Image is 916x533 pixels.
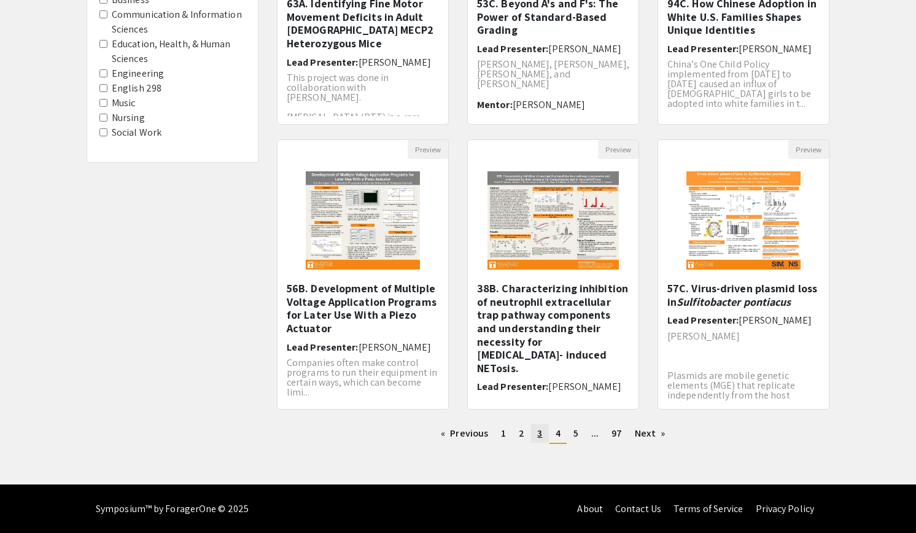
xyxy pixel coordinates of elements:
iframe: Chat [9,478,52,524]
span: [PERSON_NAME] [513,98,585,111]
label: Music [112,96,136,111]
span: [PERSON_NAME] [548,42,621,55]
img: <p>56B. Development of Multiple Voltage Application Programs for Later Use With a Piezo Actuator</p> [293,159,433,282]
label: Engineering [112,66,164,81]
span: 1 [501,427,506,440]
span: 2 [519,427,524,440]
span: 4 [556,427,561,440]
span: [PERSON_NAME] [739,42,811,55]
h6: Lead Presenter: [477,381,629,392]
span: 5 [573,427,578,440]
span: ... [591,427,599,440]
label: English 298 [112,81,161,96]
a: Contact Us [615,502,661,515]
em: Sulfitobacter pontiacus [677,295,791,309]
p: [PERSON_NAME], [PERSON_NAME], [PERSON_NAME], and [PERSON_NAME] [477,60,629,89]
h6: Lead Presenter: [667,314,820,326]
h6: Lead Presenter: [667,43,820,55]
span: Companies often make control programs to run their equipment in certain ways, which can become li... [287,356,437,399]
a: Privacy Policy [756,502,814,515]
span: 3 [537,427,542,440]
h5: 57C. Virus-driven plasmid loss in [667,282,820,308]
span: [PERSON_NAME] [359,56,431,69]
label: Social Work [112,125,161,140]
img: <p>38B. Characterizing inhibition of neutrophil extracellular trap pathway components and underst... [475,159,631,282]
h6: Lead Presenter: [477,43,629,55]
span: 97 [611,427,622,440]
p: This project was done in collaboration with [PERSON_NAME]. [287,73,439,103]
h6: Lead Presenter: [287,341,439,353]
button: Preview [788,140,829,159]
p: [MEDICAL_DATA] (RTT) is a rare neuropsychiatric disorder that... [287,112,439,132]
div: Open Presentation <p>38B. Characterizing inhibition of neutrophil extracellular trap pathway comp... [467,139,639,410]
span: Mentor: [477,98,513,111]
label: Education, Health, & Human Sciences [112,37,246,66]
span: [PERSON_NAME] [739,314,811,327]
a: About [577,502,603,515]
a: Terms of Service [673,502,743,515]
p: China’s One Child Policy implemented from [DATE] to [DATE] caused an influx of [DEMOGRAPHIC_DATA]... [667,60,820,109]
h6: Lead Presenter: [287,56,439,68]
h5: 56B. Development of Multiple Voltage Application Programs for Later Use With a Piezo Actuator [287,282,439,335]
button: Preview [598,140,638,159]
ul: Pagination [277,424,829,444]
label: Nursing [112,111,145,125]
p: [PERSON_NAME] [667,332,820,341]
h5: 38B. Characterizing inhibition of neutrophil extracellular trap pathway components and understand... [477,282,629,375]
span: [PERSON_NAME] [548,380,621,393]
a: Previous page [435,424,494,443]
span: [PERSON_NAME] [359,341,431,354]
a: Next page [629,424,671,443]
div: Open Presentation <p>56B. Development of Multiple Voltage Application Programs for Later Use With... [277,139,449,410]
img: <p>57C. Virus-driven plasmid loss in <em>Sulfitobacter pontiacus </em></p> [674,159,813,282]
button: Preview [408,140,448,159]
div: Open Presentation <p>57C. Virus-driven plasmid loss in <em>Sulfitobacter pontiacus </em></p> [658,139,829,410]
label: Communication & Information Sciences [112,7,246,37]
p: Plasmids are mobile genetic elements (MGE) that replicate independently from the host chromosome ... [667,371,820,410]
